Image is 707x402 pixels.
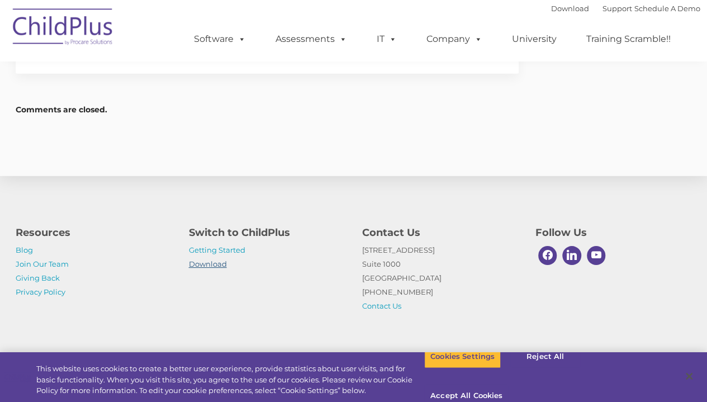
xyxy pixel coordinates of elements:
[424,345,501,368] button: Cookies Settings
[551,4,589,13] a: Download
[264,28,358,50] a: Assessments
[501,28,568,50] a: University
[362,243,519,313] p: [STREET_ADDRESS] Suite 1000 [GEOGRAPHIC_DATA] [PHONE_NUMBER]
[16,287,65,296] a: Privacy Policy
[189,245,245,254] a: Getting Started
[16,259,69,268] a: Join Our Team
[16,245,33,254] a: Blog
[189,259,227,268] a: Download
[602,4,632,13] a: Support
[16,102,519,117] h5: Comments are closed.
[551,4,700,13] font: |
[189,225,345,240] h4: Switch to ChildPlus
[16,225,172,240] h4: Resources
[36,363,424,396] div: This website uses cookies to create a better user experience, provide statistics about user visit...
[362,225,519,240] h4: Contact Us
[510,345,580,368] button: Reject All
[535,225,692,240] h4: Follow Us
[559,243,584,268] a: Linkedin
[677,364,701,389] button: Close
[634,4,700,13] a: Schedule A Demo
[366,28,408,50] a: IT
[16,273,60,282] a: Giving Back
[362,301,401,310] a: Contact Us
[535,243,560,268] a: Facebook
[415,28,494,50] a: Company
[7,1,119,56] img: ChildPlus by Procare Solutions
[183,28,257,50] a: Software
[584,243,609,268] a: Youtube
[575,28,682,50] a: Training Scramble!!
